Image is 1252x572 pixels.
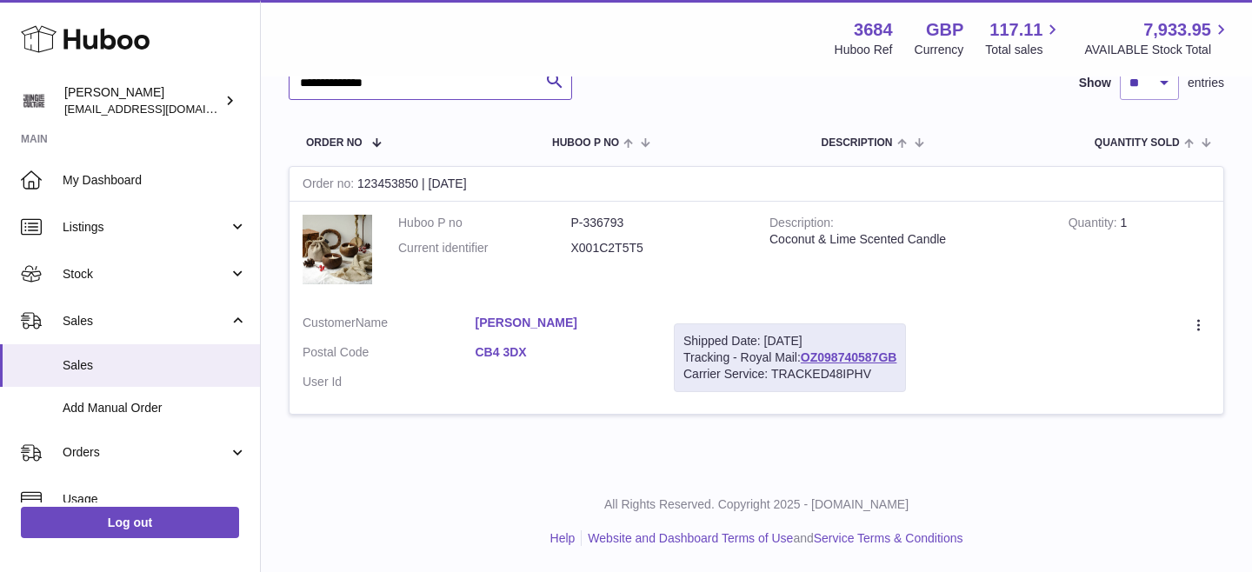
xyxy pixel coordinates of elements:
span: Stock [63,266,229,283]
div: Tracking - Royal Mail: [674,323,906,392]
img: theinternationalventure@gmail.com [21,88,47,114]
div: Carrier Service: TRACKED48IPHV [683,366,896,382]
dt: Postal Code [303,344,476,365]
span: Huboo P no [552,137,619,149]
span: Sales [63,313,229,329]
span: Quantity Sold [1095,137,1180,149]
strong: 3684 [854,18,893,42]
span: Sales [63,357,247,374]
dt: Huboo P no [398,215,571,231]
dt: Current identifier [398,240,571,256]
p: All Rights Reserved. Copyright 2025 - [DOMAIN_NAME] [275,496,1238,513]
a: Service Terms & Conditions [814,531,963,545]
a: Website and Dashboard Terms of Use [588,531,793,545]
a: 117.11 Total sales [985,18,1062,58]
strong: Quantity [1069,216,1121,234]
span: entries [1188,75,1224,91]
strong: GBP [926,18,963,42]
span: Orders [63,444,229,461]
span: 117.11 [989,18,1042,42]
span: Order No [306,137,363,149]
span: Customer [303,316,356,329]
span: Total sales [985,42,1062,58]
a: Log out [21,507,239,538]
span: Add Manual Order [63,400,247,416]
a: 7,933.95 AVAILABLE Stock Total [1084,18,1231,58]
dd: X001C2T5T5 [571,240,744,256]
span: Description [821,137,892,149]
a: CB4 3DX [476,344,649,361]
div: Coconut & Lime Scented Candle [769,231,1042,248]
a: Help [550,531,576,545]
strong: Description [769,216,834,234]
span: AVAILABLE Stock Total [1084,42,1231,58]
a: OZ098740587GB [801,350,897,364]
dd: P-336793 [571,215,744,231]
li: and [582,530,962,547]
strong: Order no [303,176,357,195]
div: Currency [915,42,964,58]
dt: User Id [303,374,476,390]
div: [PERSON_NAME] [64,84,221,117]
span: [EMAIL_ADDRESS][DOMAIN_NAME] [64,102,256,116]
td: 1 [1056,202,1223,302]
span: 7,933.95 [1143,18,1211,42]
span: Usage [63,491,247,508]
div: Huboo Ref [835,42,893,58]
a: [PERSON_NAME] [476,315,649,331]
span: Listings [63,219,229,236]
span: My Dashboard [63,172,247,189]
img: $_57.JPG [303,215,372,284]
div: 123453850 | [DATE] [290,167,1223,202]
dt: Name [303,315,476,336]
label: Show [1079,75,1111,91]
div: Shipped Date: [DATE] [683,333,896,349]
